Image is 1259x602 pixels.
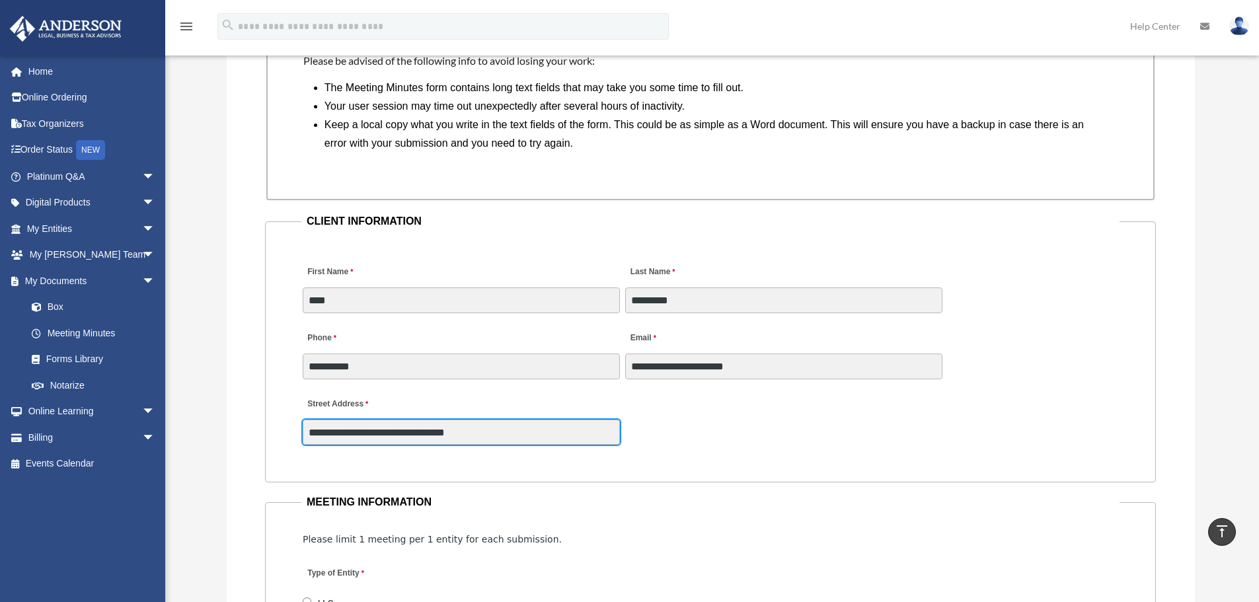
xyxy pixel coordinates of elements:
h4: Please be advised of the following info to avoid losing your work: [303,54,1118,68]
a: Box [19,294,175,320]
a: Online Ordering [9,85,175,111]
img: User Pic [1229,17,1249,36]
a: Events Calendar [9,451,175,477]
img: Anderson Advisors Platinum Portal [6,16,126,42]
li: The Meeting Minutes form contains long text fields that may take you some time to fill out. [324,79,1107,97]
span: Please limit 1 meeting per 1 entity for each submission. [303,534,562,545]
legend: CLIENT INFORMATION [301,212,1120,231]
li: Keep a local copy what you write in the text fields of the form. This could be as simple as a Wor... [324,116,1107,153]
label: Phone [303,330,340,348]
a: Tax Organizers [9,110,175,137]
a: Home [9,58,175,85]
a: vertical_align_top [1208,518,1236,546]
span: arrow_drop_down [142,215,169,243]
a: Online Learningarrow_drop_down [9,398,175,425]
a: Forms Library [19,346,175,373]
legend: MEETING INFORMATION [301,493,1120,511]
label: Street Address [303,396,428,414]
span: arrow_drop_down [142,268,169,295]
span: arrow_drop_down [142,398,169,426]
i: menu [178,19,194,34]
a: My Documentsarrow_drop_down [9,268,175,294]
a: My [PERSON_NAME] Teamarrow_drop_down [9,242,175,268]
li: Your user session may time out unexpectedly after several hours of inactivity. [324,97,1107,116]
span: arrow_drop_down [142,424,169,451]
label: First Name [303,264,356,282]
label: Email [625,330,659,348]
a: Platinum Q&Aarrow_drop_down [9,163,175,190]
a: My Entitiesarrow_drop_down [9,215,175,242]
i: search [221,18,235,32]
a: Notarize [19,372,175,398]
div: NEW [76,140,105,160]
a: Billingarrow_drop_down [9,424,175,451]
span: arrow_drop_down [142,242,169,269]
label: Type of Entity [303,565,428,583]
i: vertical_align_top [1214,523,1230,539]
a: Order StatusNEW [9,137,175,164]
span: arrow_drop_down [142,190,169,217]
span: arrow_drop_down [142,163,169,190]
a: Digital Productsarrow_drop_down [9,190,175,216]
label: Last Name [625,264,678,282]
a: Meeting Minutes [19,320,169,346]
a: menu [178,23,194,34]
